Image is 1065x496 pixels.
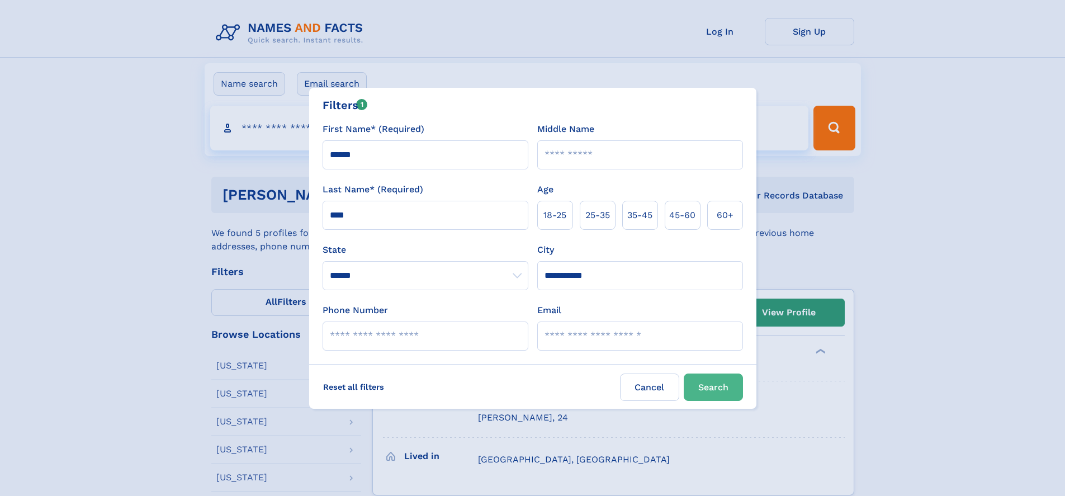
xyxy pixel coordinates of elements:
[323,122,424,136] label: First Name* (Required)
[669,209,695,222] span: 45‑60
[537,183,553,196] label: Age
[537,243,554,257] label: City
[323,97,368,114] div: Filters
[323,183,423,196] label: Last Name* (Required)
[323,304,388,317] label: Phone Number
[543,209,566,222] span: 18‑25
[537,304,561,317] label: Email
[585,209,610,222] span: 25‑35
[323,243,528,257] label: State
[316,374,391,400] label: Reset all filters
[684,374,743,401] button: Search
[620,374,679,401] label: Cancel
[717,209,733,222] span: 60+
[537,122,594,136] label: Middle Name
[627,209,652,222] span: 35‑45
